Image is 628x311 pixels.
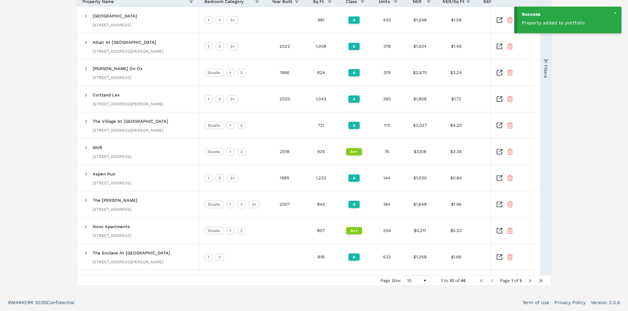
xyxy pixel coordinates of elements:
[507,69,513,76] button: Remove Property From Portfolio
[371,112,404,138] div: 113
[436,244,476,270] div: $1.66
[371,60,404,86] div: 379
[450,278,454,283] span: 10
[436,165,476,191] div: $0.84
[8,300,12,305] span: ©
[436,139,476,165] div: $3.36
[496,148,503,155] a: Inspect Comparable
[93,128,168,133] div: [STREET_ADDRESS][PERSON_NAME]
[93,250,170,255] span: The Enclave At [GEOGRAPHIC_DATA]
[265,139,305,165] div: 2018
[204,121,224,129] div: Studio
[348,122,360,129] div: A
[404,60,436,86] div: $2,670
[496,69,503,76] a: Inspect Comparable
[305,33,338,59] div: 1,008
[436,112,476,138] div: $4.20
[93,154,131,159] div: [STREET_ADDRESS]
[215,253,224,261] div: 2
[507,17,513,23] button: Remove Property From Portfolio
[305,218,338,244] div: 807
[444,278,448,283] span: to
[93,198,137,203] span: The [PERSON_NAME]
[490,278,495,283] div: Previous Page
[215,95,224,103] div: 2
[93,259,170,265] div: [STREET_ADDRESS][PERSON_NAME]
[476,112,542,138] div: +0.52%
[404,191,436,217] div: $1,648
[227,174,238,182] div: 3+
[204,253,213,261] div: 1
[371,191,404,217] div: 184
[47,300,75,305] span: Confidential
[496,201,503,208] a: Inspect Comparable
[496,175,503,181] a: Inspect Comparable
[93,119,168,124] span: The Village At [GEOGRAPHIC_DATA]
[12,300,35,305] span: MARKERR
[476,191,542,217] div: -0.06%
[371,244,404,270] div: 632
[496,43,503,50] a: Inspect Comparable
[305,112,338,138] div: 721
[371,165,404,191] div: 144
[204,69,224,77] div: Studio
[436,191,476,217] div: $1.96
[371,139,404,165] div: 74
[507,148,513,155] button: Remove Property From Portfolio
[227,42,238,50] div: 3+
[215,42,224,50] div: 2
[204,42,213,50] div: 1
[507,254,513,260] button: Remove Property From Portfolio
[249,200,260,208] div: 3+
[538,278,543,283] div: Last Page
[436,86,476,112] div: $1.73
[436,33,476,59] div: $1.49
[507,227,513,234] button: Remove Property From Portfolio
[507,43,513,50] button: Remove Property From Portfolio
[441,278,443,283] span: 1
[522,19,612,26] div: Property added to portfolio
[496,122,503,129] a: Inspect Comparable
[479,278,484,283] div: First Page
[215,174,224,182] div: 2
[476,7,542,33] div: -0.04%
[237,69,246,77] div: 2
[476,86,542,112] div: -0.62%
[305,191,338,217] div: 842
[204,174,213,182] div: 1
[348,201,360,208] div: A
[265,165,305,191] div: 1985
[522,11,616,18] div: Success
[496,254,503,260] a: Inspect Comparable
[371,86,404,112] div: 360
[265,191,305,217] div: 2007
[237,200,246,208] div: 2
[35,300,47,305] span: 2025 |
[404,33,436,59] div: $1,504
[371,33,404,59] div: 378
[237,121,246,129] div: 2
[93,233,131,238] div: [STREET_ADDRESS]
[93,22,137,28] div: [STREET_ADDRESS]
[93,75,142,80] div: [STREET_ADDRESS]
[93,145,103,150] span: Shift
[476,218,542,244] div: -0.07%
[265,60,305,86] div: 1966
[265,86,305,112] div: 2020
[496,96,503,102] a: Inspect Comparable
[93,171,115,176] span: Aspen Run
[93,40,156,45] span: Altair At [GEOGRAPHIC_DATA]
[227,95,238,103] div: 3+
[591,299,620,306] a: Version 2.0.6
[543,65,548,78] span: Filters
[436,218,476,244] div: $5.22
[305,165,338,191] div: 1,232
[455,278,459,283] span: of
[404,7,436,33] div: $1,548
[554,299,585,306] a: Privacy Policy
[348,16,360,24] div: A
[476,139,542,165] div: -0.20%
[496,227,503,234] a: Inspect Comparable
[227,16,238,24] div: 3+
[404,86,436,112] div: $1,808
